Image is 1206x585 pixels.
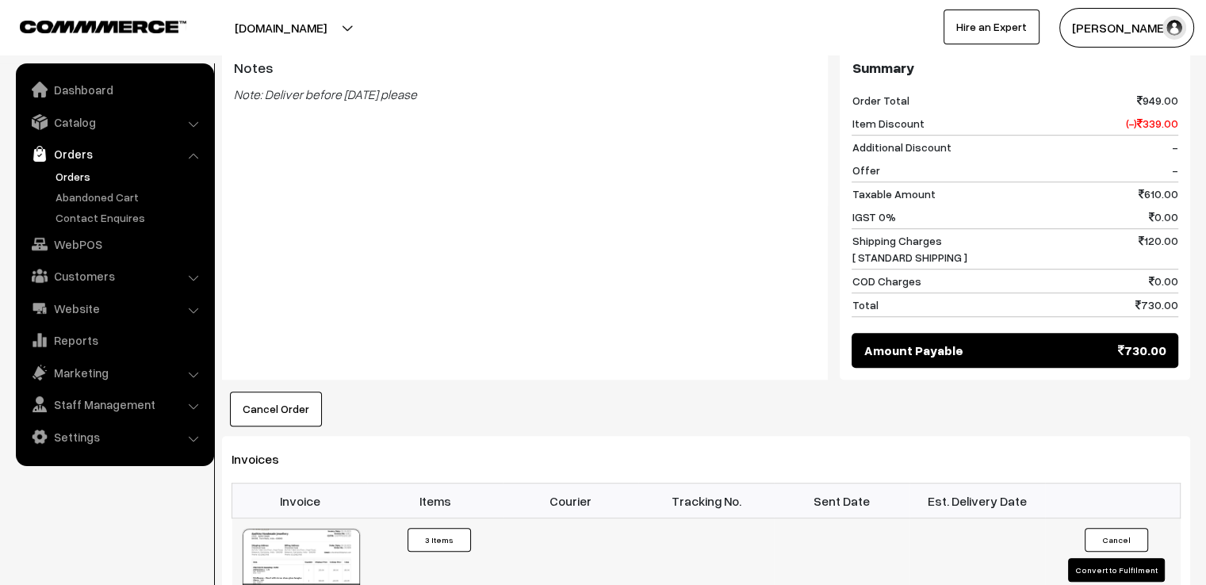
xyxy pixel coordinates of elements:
[1172,162,1178,178] span: -
[1162,16,1186,40] img: user
[367,484,503,518] th: Items
[234,85,816,104] blockquote: Note: Deliver before [DATE] please
[1139,232,1178,266] span: 120.00
[20,422,209,451] a: Settings
[852,92,909,109] span: Order Total
[1059,8,1194,48] button: [PERSON_NAME]
[1149,208,1178,225] span: 0.00
[1126,115,1178,132] span: (-) 339.00
[52,168,209,185] a: Orders
[909,484,1045,518] th: Est. Delivery Date
[1137,92,1178,109] span: 949.00
[944,10,1039,44] a: Hire an Expert
[20,294,209,323] a: Website
[52,189,209,205] a: Abandoned Cart
[852,115,924,132] span: Item Discount
[20,16,159,35] a: COMMMERCE
[1135,296,1178,313] span: 730.00
[20,326,209,354] a: Reports
[1118,341,1166,360] span: 730.00
[20,262,209,290] a: Customers
[852,139,951,155] span: Additional Discount
[852,208,895,225] span: IGST 0%
[852,185,935,202] span: Taxable Amount
[852,162,879,178] span: Offer
[232,484,368,518] th: Invoice
[863,341,963,360] span: Amount Payable
[408,528,471,552] button: 3 Items
[638,484,774,518] th: Tracking No.
[20,358,209,387] a: Marketing
[230,392,322,426] button: Cancel Order
[852,273,921,289] span: COD Charges
[234,59,816,77] h3: Notes
[52,209,209,226] a: Contact Enquires
[852,232,967,266] span: Shipping Charges [ STANDARD SHIPPING ]
[1085,528,1148,552] button: Cancel
[20,108,209,136] a: Catalog
[20,75,209,104] a: Dashboard
[20,140,209,168] a: Orders
[232,451,298,467] span: Invoices
[179,8,382,48] button: [DOMAIN_NAME]
[774,484,909,518] th: Sent Date
[1139,185,1178,202] span: 610.00
[20,230,209,258] a: WebPOS
[852,296,878,313] span: Total
[1149,273,1178,289] span: 0.00
[1172,139,1178,155] span: -
[503,484,638,518] th: Courier
[20,21,186,32] img: COMMMERCE
[20,390,209,419] a: Staff Management
[1068,558,1165,582] button: Convert to Fulfilment
[852,59,1178,77] h3: Summary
